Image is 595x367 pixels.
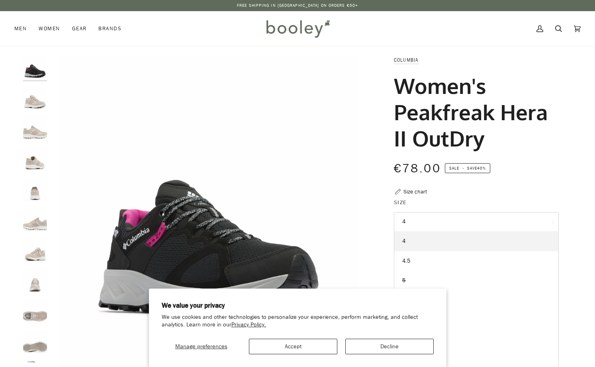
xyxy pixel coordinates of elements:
[249,339,337,354] button: Accept
[23,300,47,324] img: Columbia Women's Peakfreak Hera II OutDry Soft Taupe / Sea Salt - Booley Galway
[394,291,558,310] a: 5.5
[162,314,434,329] p: We use cookies and other technologies to personalize your experience, perform marketing, and coll...
[402,277,405,284] span: 5
[477,165,486,171] span: 40%
[23,208,47,232] img: Columbia Women's Peakfreak Hera II OutDry Soft Taupe / Sea Salt - Booley Galway
[72,25,87,33] span: Gear
[394,330,558,350] a: 6.5
[449,165,459,171] span: Sale
[394,160,441,177] span: €78.00
[394,231,558,251] a: 4
[394,212,559,232] button: 4
[175,343,227,350] span: Manage preferences
[263,17,333,40] img: Booley
[460,165,467,171] em: •
[394,198,407,207] span: Size
[23,178,47,202] img: Columbia Women's Peakfreak Hera II OutDry Soft Taupe / Sea Salt - Booley Galway
[14,11,33,46] a: Men
[23,86,47,110] img: Columbia Women's Peakfreak Hera II OutDry Soft Taupe / Sea Salt - Booley Galway
[23,330,47,354] img: Columbia Women's Peakfreak Hera II OutDry Soft Taupe / Sea Salt - Booley Galway
[162,301,434,310] h2: We value your privacy
[23,117,47,141] img: Columbia Women's Peakfreak Hera II OutDry Soft Taupe / Sea Salt - Booley Galway
[23,147,47,171] img: Columbia Women's Peakfreak Hera II OutDry Soft Taupe / Sea Salt - Booley Galway
[394,310,558,330] a: 6
[394,57,419,63] a: Columbia
[14,25,27,33] span: Men
[23,269,47,293] img: Columbia Women's Peakfreak Hera II OutDry Soft Taupe / Sea Salt - Booley Galway
[402,257,410,265] span: 4.5
[394,271,558,291] a: 5
[23,56,47,80] img: Columbia Women's Peakfreak Hera II OutDry Black / Wild Fuchsia - Booley Galway
[98,25,121,33] span: Brands
[237,2,358,9] p: Free Shipping in [GEOGRAPHIC_DATA] on Orders €50+
[345,339,434,354] button: Decline
[23,239,47,263] img: Columbia Women's Peakfreak Hera II OutDry Soft Taupe / Sea Salt - Booley Galway
[33,11,66,46] a: Women
[39,25,60,33] span: Women
[162,339,241,354] button: Manage preferences
[403,187,427,196] div: Size chart
[394,251,558,271] a: 4.5
[92,11,127,46] a: Brands
[402,237,405,245] span: 4
[394,72,553,151] h1: Women's Peakfreak Hera II OutDry
[66,11,93,46] a: Gear
[231,321,266,328] a: Privacy Policy.
[445,163,490,174] span: Save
